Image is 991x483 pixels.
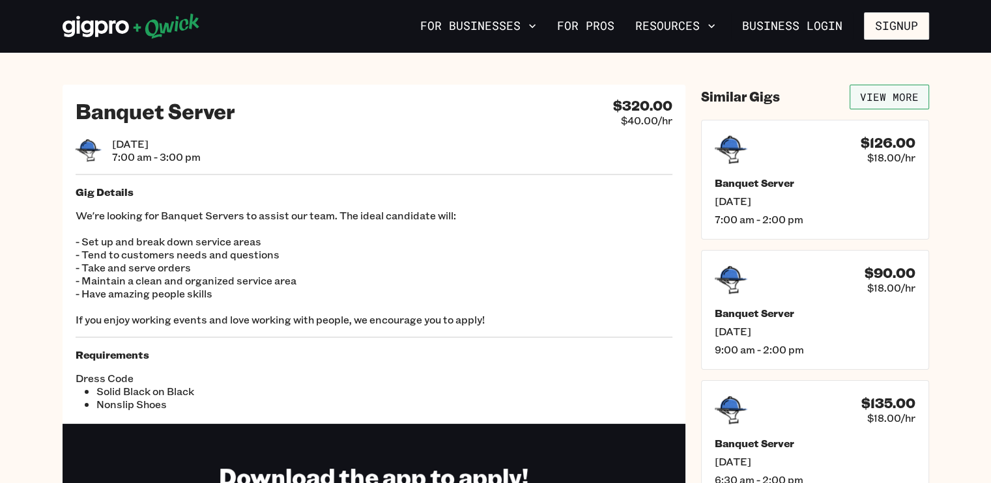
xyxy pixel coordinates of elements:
[76,209,672,326] p: We're looking for Banquet Servers to assist our team. The ideal candidate will: - Set up and brea...
[715,325,915,338] span: [DATE]
[867,151,915,164] span: $18.00/hr
[715,307,915,320] h5: Banquet Server
[112,150,201,163] span: 7:00 am - 3:00 pm
[76,348,672,361] h5: Requirements
[76,372,374,385] span: Dress Code
[701,250,929,370] a: $90.00$18.00/hrBanquet Server[DATE]9:00 am - 2:00 pm
[630,15,721,37] button: Resources
[701,89,780,105] h4: Similar Gigs
[76,186,672,199] h5: Gig Details
[715,195,915,208] span: [DATE]
[613,98,672,114] h4: $320.00
[715,437,915,450] h5: Banquet Server
[861,135,915,151] h4: $126.00
[76,98,235,124] h2: Banquet Server
[715,343,915,356] span: 9:00 am - 2:00 pm
[715,455,915,468] span: [DATE]
[715,213,915,226] span: 7:00 am - 2:00 pm
[850,85,929,109] a: View More
[864,12,929,40] button: Signup
[112,137,201,150] span: [DATE]
[415,15,541,37] button: For Businesses
[96,385,374,398] li: Solid Black on Black
[867,411,915,424] span: $18.00/hr
[867,281,915,294] span: $18.00/hr
[552,15,620,37] a: For Pros
[861,395,915,411] h4: $135.00
[701,120,929,240] a: $126.00$18.00/hrBanquet Server[DATE]7:00 am - 2:00 pm
[96,398,374,411] li: Nonslip Shoes
[865,265,915,281] h4: $90.00
[715,176,915,189] h5: Banquet Server
[731,12,854,40] a: Business Login
[621,114,672,127] span: $40.00/hr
